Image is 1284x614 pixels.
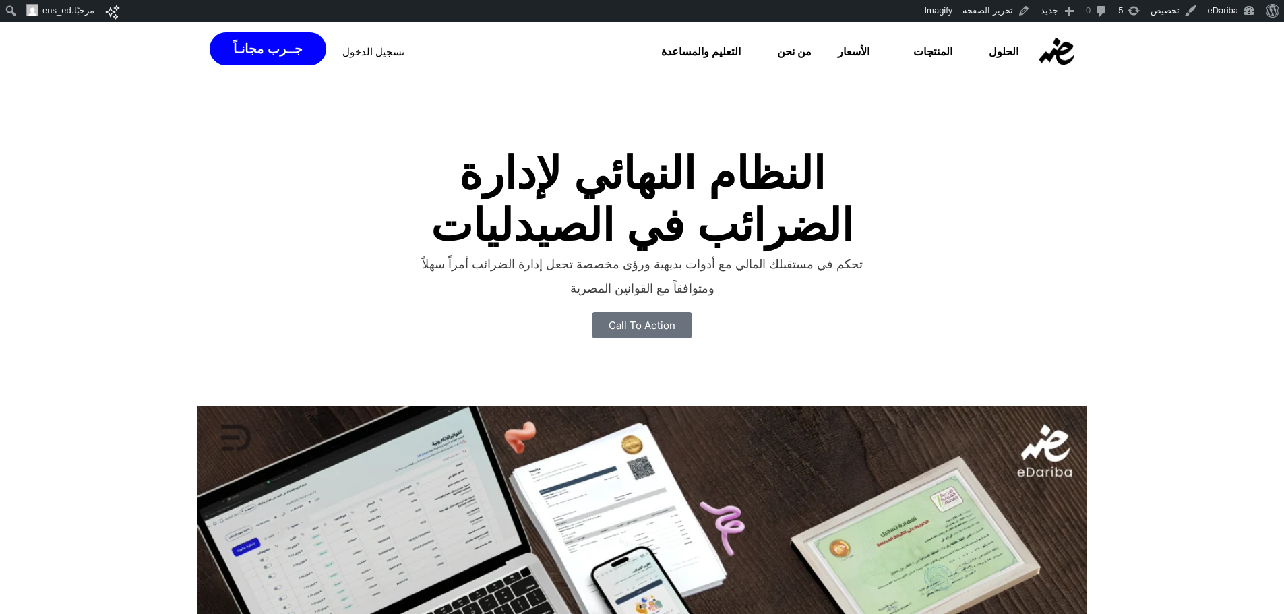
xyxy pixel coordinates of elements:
[634,34,750,69] a: التعليم والمساعدة
[609,320,675,330] span: Call To Action
[886,34,962,69] a: المنتجات
[592,312,692,338] a: Call To Action
[413,148,872,252] h1: النظام النهائي لإدارة الضرائب في الصيدليات
[210,32,326,65] a: جــرب مجانـاً
[750,34,821,69] a: من نحن
[962,34,1028,69] a: الحلول
[342,47,404,57] a: تسجيل الدخول
[233,42,302,55] span: جــرب مجانـاً
[1039,38,1074,65] img: eDariba
[821,34,886,69] a: الأسعار
[413,252,872,302] p: تحكم في مستقبلك المالي مع أدوات بديهية ورؤى مخصصة تجعل إدارة الضرائب أمراً سهلاً ومتوافقاً مع الق...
